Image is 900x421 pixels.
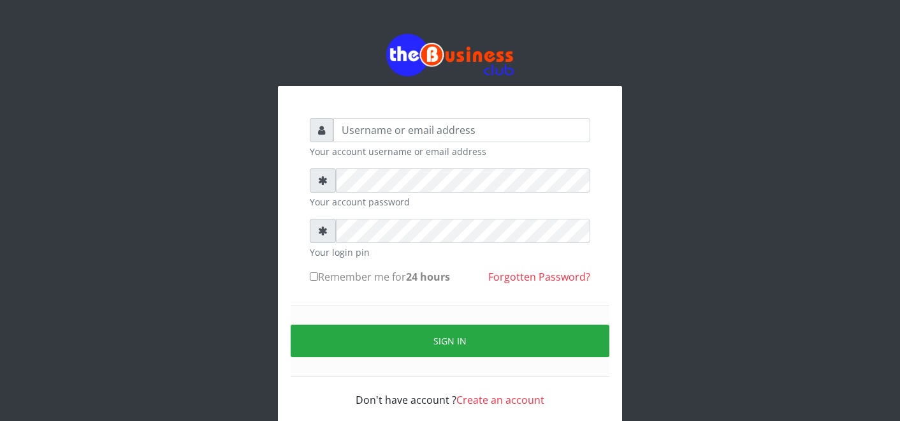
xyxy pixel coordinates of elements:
a: Create an account [456,393,544,407]
a: Forgotten Password? [488,270,590,284]
input: Username or email address [333,118,590,142]
small: Your account password [310,195,590,209]
button: Sign in [291,325,609,357]
input: Remember me for24 hours [310,272,318,281]
b: 24 hours [406,270,450,284]
small: Your account username or email address [310,145,590,158]
small: Your login pin [310,246,590,259]
div: Don't have account ? [310,377,590,408]
label: Remember me for [310,269,450,284]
